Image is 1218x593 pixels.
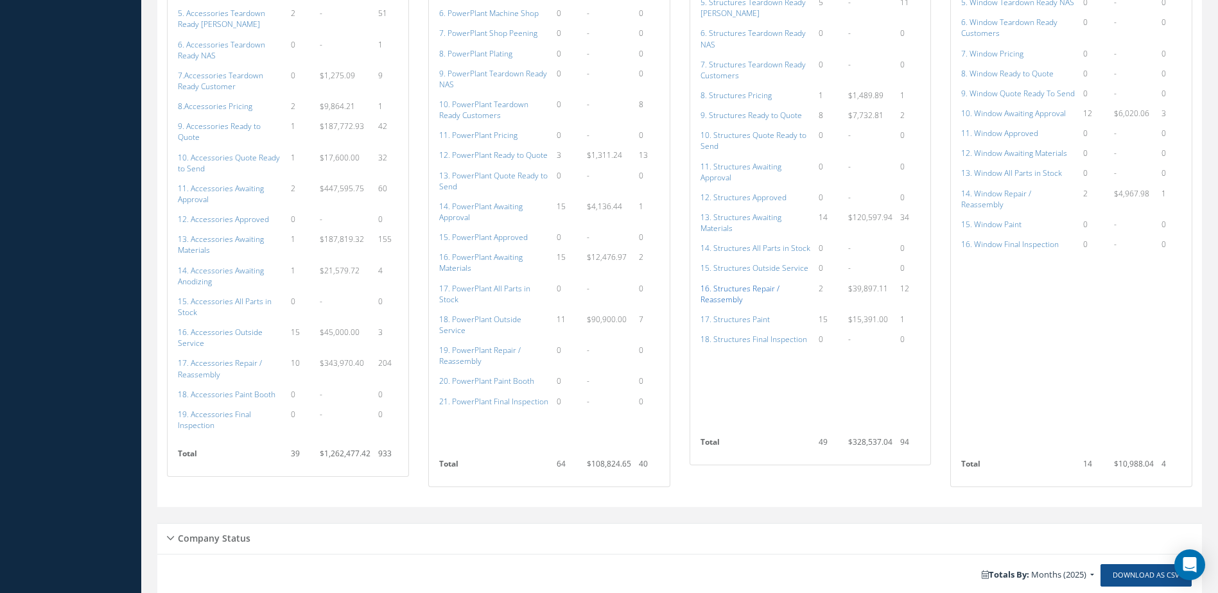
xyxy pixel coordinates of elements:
[961,128,1038,139] a: 11. Window Approved
[174,529,250,544] h5: Company Status
[635,3,663,23] td: 0
[815,309,844,329] td: 15
[700,28,806,49] a: 6. Structures Teardown Ready NAS
[635,166,663,196] td: 0
[553,309,583,340] td: 11
[553,196,583,227] td: 15
[553,94,583,125] td: 0
[374,148,402,178] td: 32
[1158,214,1185,234] td: 0
[1158,83,1185,103] td: 0
[961,108,1066,119] a: 10. Window Awaiting Approval
[815,55,844,85] td: 0
[178,234,264,255] a: 13. Accessories Awaiting Materials
[635,125,663,145] td: 0
[587,8,589,19] span: -
[957,454,1079,480] th: Total
[896,279,924,309] td: 12
[439,232,528,243] a: 15. PowerPlant Approved
[848,59,851,70] span: -
[896,238,924,258] td: 0
[587,396,589,407] span: -
[1114,48,1117,59] span: -
[1158,234,1185,254] td: 0
[635,145,663,165] td: 13
[587,99,589,110] span: -
[1079,103,1110,123] td: 12
[178,8,265,30] a: 5. Accessories Teardown Ready [PERSON_NAME]
[961,188,1031,210] a: 14. Window Repair / Reassembly
[1079,44,1110,64] td: 0
[439,170,548,192] a: 13. PowerPlant Quote Ready to Send
[1174,549,1205,580] div: Open Intercom Messenger
[1114,168,1117,178] span: -
[320,121,364,132] span: $187,772.93
[635,94,663,125] td: 8
[587,283,589,294] span: -
[553,145,583,165] td: 3
[848,334,851,345] span: -
[374,209,402,229] td: 0
[815,279,844,309] td: 2
[287,291,316,322] td: 0
[178,296,272,318] a: 15. Accessories All Parts in Stock
[1114,188,1149,199] span: $4,967.98
[587,314,627,325] span: $90,900.00
[374,404,402,435] td: 0
[1114,148,1117,159] span: -
[1114,68,1117,79] span: -
[1079,184,1110,214] td: 2
[982,569,1029,580] b: Totals By:
[287,209,316,229] td: 0
[1158,103,1185,123] td: 3
[439,48,512,59] a: 8. PowerPlant Plating
[635,279,663,309] td: 0
[587,28,589,39] span: -
[287,65,316,96] td: 0
[635,340,663,371] td: 0
[374,65,402,96] td: 9
[439,99,528,121] a: 10. PowerPlant Teardown Ready Customers
[553,454,583,480] td: 64
[287,384,316,404] td: 0
[700,243,810,254] a: 14. Structures All Parts in Stock
[287,261,316,291] td: 1
[896,157,924,187] td: 0
[848,436,892,447] span: $328,537.04
[896,55,924,85] td: 0
[848,283,888,294] span: $39,897.11
[374,178,402,209] td: 60
[287,404,316,435] td: 0
[439,201,523,223] a: 14. PowerPlant Awaiting Approval
[1079,454,1110,480] td: 14
[961,148,1067,159] a: 12. Window Awaiting Materials
[815,329,844,349] td: 0
[553,391,583,411] td: 0
[439,130,518,141] a: 11. PowerPlant Pricing
[1114,458,1154,469] span: $10,988.04
[975,565,1101,585] a: Totals By: Months (2025)
[1101,564,1192,587] a: Download as CSV
[700,334,807,345] a: 18. Structures Final Inspection
[587,345,589,356] span: -
[700,212,781,234] a: 13. Structures Awaiting Materials
[287,3,316,34] td: 2
[439,28,537,39] a: 7. PowerPlant Shop Peening
[815,433,844,458] td: 49
[635,44,663,64] td: 0
[287,178,316,209] td: 2
[896,258,924,278] td: 0
[587,150,622,160] span: $1,311.24
[1079,214,1110,234] td: 0
[320,152,360,163] span: $17,600.00
[320,357,364,368] span: $343,970.40
[587,458,631,469] span: $108,824.65
[896,125,924,156] td: 0
[700,59,806,81] a: 7. Structures Teardown Ready Customers
[587,201,622,212] span: $4,136.44
[635,196,663,227] td: 1
[178,265,264,287] a: 14. Accessories Awaiting Anodizing
[1158,143,1185,163] td: 0
[287,322,316,353] td: 15
[700,130,806,151] a: 10. Structures Quote Ready to Send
